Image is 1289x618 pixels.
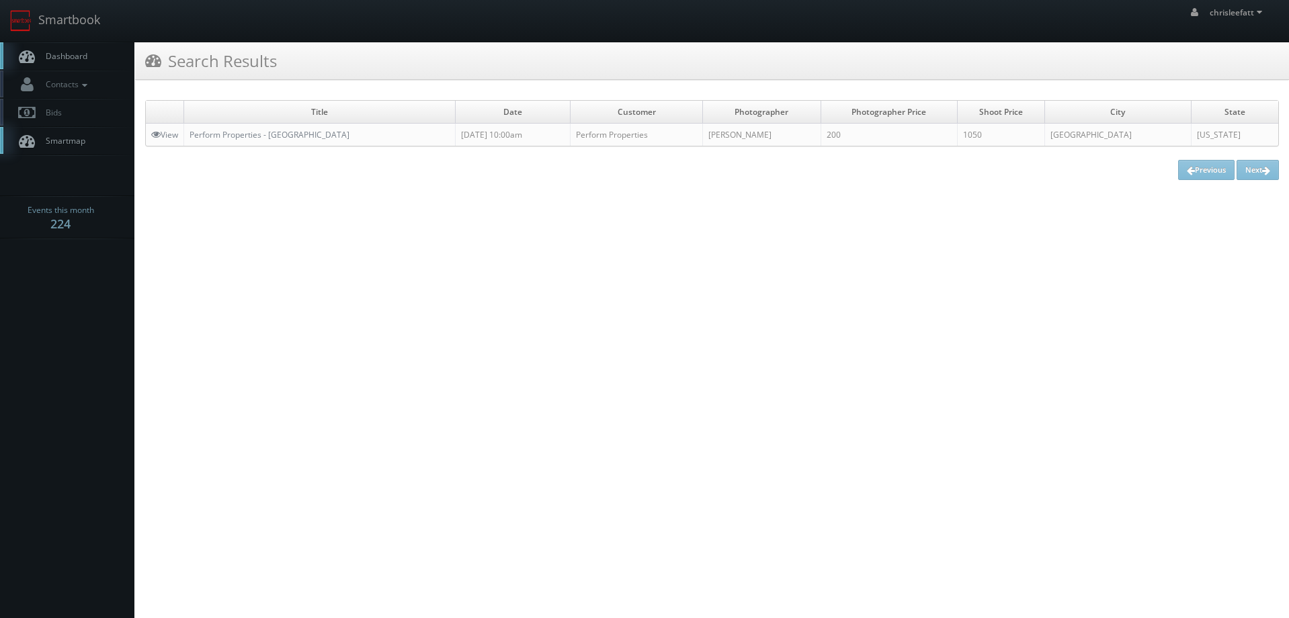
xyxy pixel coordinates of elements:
td: Customer [571,101,703,124]
img: smartbook-logo.png [10,10,32,32]
td: Perform Properties [571,124,703,146]
td: State [1192,101,1278,124]
span: Contacts [39,79,91,90]
span: Bids [39,107,62,118]
td: 1050 [957,124,1044,146]
span: Smartmap [39,135,85,146]
span: Dashboard [39,50,87,62]
a: Perform Properties - [GEOGRAPHIC_DATA] [190,129,349,140]
td: [GEOGRAPHIC_DATA] [1044,124,1192,146]
td: 200 [821,124,957,146]
td: Shoot Price [957,101,1044,124]
td: [US_STATE] [1192,124,1278,146]
strong: 224 [50,216,71,232]
span: chrisleefatt [1210,7,1266,18]
td: Title [184,101,456,124]
td: [DATE] 10:00am [456,124,571,146]
h3: Search Results [145,49,277,73]
td: [PERSON_NAME] [702,124,821,146]
td: City [1044,101,1192,124]
td: Date [456,101,571,124]
span: Events this month [28,204,94,217]
a: View [151,129,178,140]
td: Photographer Price [821,101,957,124]
td: Photographer [702,101,821,124]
